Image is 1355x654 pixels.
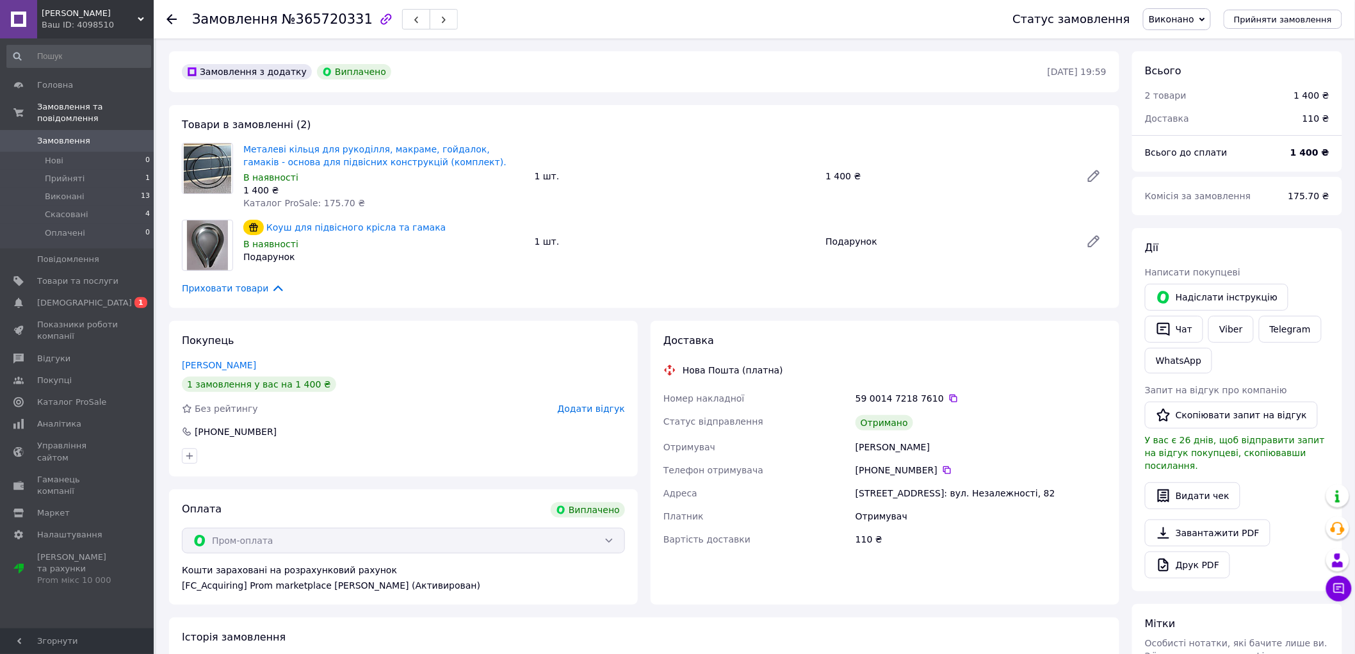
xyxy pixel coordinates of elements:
[1145,113,1189,124] span: Доставка
[1145,348,1212,373] a: WhatsApp
[187,220,229,270] img: Коуш для підвісного крісла та гамака
[1145,191,1251,201] span: Комісія за замовлення
[37,507,70,519] span: Маркет
[145,155,150,167] span: 0
[1208,316,1253,343] a: Viber
[1145,267,1240,277] span: Написати покупцеві
[1145,90,1187,101] span: 2 товари
[1290,147,1329,158] b: 1 400 ₴
[37,135,90,147] span: Замовлення
[1149,14,1194,24] span: Виконано
[1145,552,1230,578] a: Друк PDF
[37,297,132,309] span: [DEMOGRAPHIC_DATA]
[1145,241,1158,254] span: Дії
[37,353,70,364] span: Відгуки
[134,297,147,308] span: 1
[820,167,1076,185] div: 1 400 ₴
[37,275,118,287] span: Товари та послуги
[145,227,150,239] span: 0
[37,254,99,265] span: Повідомлення
[37,440,118,463] span: Управління сайтом
[193,425,278,438] div: [PHONE_NUMBER]
[663,465,763,475] span: Телефон отримувача
[45,191,85,202] span: Виконані
[1145,316,1203,343] button: Чат
[663,534,751,544] span: Вартість доставки
[182,281,285,295] span: Приховати товари
[856,464,1107,477] div: [PHONE_NUMBER]
[663,393,745,404] span: Номер накладної
[6,45,151,68] input: Пошук
[1326,576,1352,601] button: Чат з покупцем
[37,101,154,124] span: Замовлення та повідомлення
[820,233,1076,250] div: Подарунок
[1288,191,1329,201] span: 175.70 ₴
[37,529,102,541] span: Налаштування
[1145,435,1325,471] span: У вас є 26 днів, щоб відправити запит на відгук покупцеві, скопіювавши посилання.
[1012,13,1130,26] div: Статус замовлення
[182,503,222,515] span: Оплата
[145,209,150,220] span: 4
[37,79,73,91] span: Головна
[663,416,763,427] span: Статус відправлення
[282,12,373,27] span: №365720331
[37,396,106,408] span: Каталог ProSale
[182,64,312,79] div: Замовлення з додатку
[37,552,118,587] span: [PERSON_NAME] та рахунки
[37,319,118,342] span: Показники роботи компанії
[1048,67,1107,77] time: [DATE] 19:59
[145,173,150,184] span: 1
[182,579,625,592] div: [FC_Acquiring] Prom marketplace [PERSON_NAME] (Активирован)
[192,12,278,27] span: Замовлення
[182,377,336,392] div: 1 замовлення у вас на 1 400 ₴
[1295,104,1337,133] div: 110 ₴
[1081,229,1107,254] a: Редагувати
[195,404,258,414] span: Без рейтингу
[530,233,821,250] div: 1 шт.
[663,488,697,498] span: Адреса
[679,364,786,377] div: Нова Пошта (платна)
[663,442,715,452] span: Отримувач
[37,418,81,430] span: Аналітика
[1145,482,1240,509] button: Видати чек
[853,505,1109,528] div: Отримувач
[551,502,625,518] div: Виплачено
[856,415,913,430] div: Отримано
[853,528,1109,551] div: 110 ₴
[243,184,524,197] div: 1 400 ₴
[1145,284,1288,311] button: Надіслати інструкцію
[45,155,63,167] span: Нові
[853,436,1109,459] div: [PERSON_NAME]
[663,511,704,521] span: Платник
[317,64,391,79] div: Виплачено
[45,173,85,184] span: Прийняті
[37,474,118,497] span: Гаманець компанії
[45,209,88,220] span: Скасовані
[853,482,1109,505] div: [STREET_ADDRESS]: вул. Незалежності, 82
[184,143,231,193] img: Металеві кільця для рукоділля, макраме, гойдалок, гамаків - основа для підвісних конструкцій (ком...
[1145,147,1228,158] span: Всього до сплати
[856,392,1107,405] div: 59 0014 7218 7610
[182,119,311,131] span: Товари в замовленні (2)
[1145,617,1176,630] span: Мітки
[182,564,625,592] div: Кошти зараховані на розрахунковий рахунок
[166,13,177,26] div: Повернутися назад
[1234,15,1332,24] span: Прийняти замовлення
[1145,519,1270,546] a: Завантажити PDF
[182,360,256,370] a: [PERSON_NAME]
[42,8,138,19] span: ФОП Довгалюк О.А.
[243,239,298,249] span: В наявності
[243,198,365,208] span: Каталог ProSale: 175.70 ₴
[37,375,72,386] span: Покупці
[37,575,118,586] div: Prom мікс 10 000
[1294,89,1329,102] div: 1 400 ₴
[45,227,85,239] span: Оплачені
[1145,385,1287,395] span: Запит на відгук про компанію
[42,19,154,31] div: Ваш ID: 4098510
[243,144,507,167] a: Металеві кільця для рукоділля, макраме, гойдалок, гамаків - основа для підвісних конструкцій (ком...
[1145,402,1318,429] button: Скопіювати запит на відгук
[1081,163,1107,189] a: Редагувати
[182,334,234,347] span: Покупець
[243,250,524,263] div: Подарунок
[243,172,298,183] span: В наявності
